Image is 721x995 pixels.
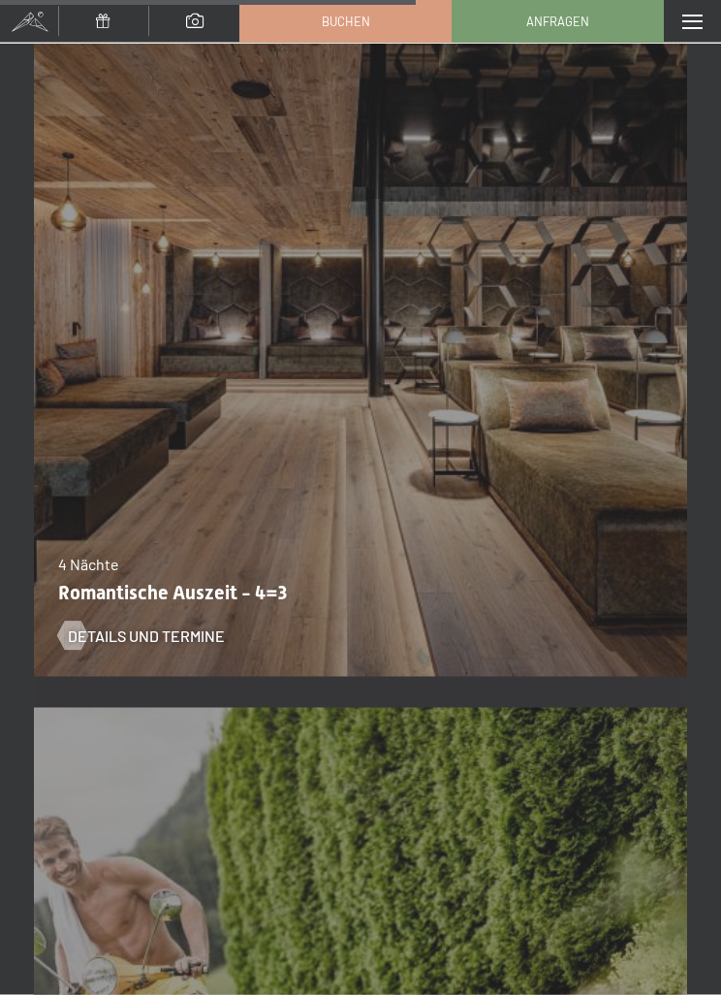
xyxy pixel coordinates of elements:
[58,581,653,604] p: Romantische Auszeit - 4=3
[240,1,451,42] a: Buchen
[58,555,119,573] span: 4 Nächte
[453,1,663,42] a: Anfragen
[68,626,225,647] span: Details und Termine
[58,626,225,647] a: Details und Termine
[526,13,589,30] span: Anfragen
[322,13,370,30] span: Buchen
